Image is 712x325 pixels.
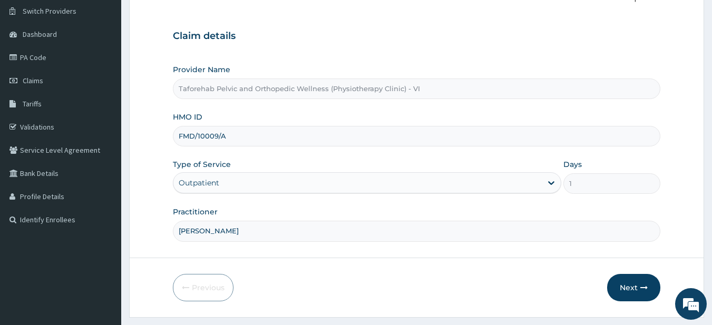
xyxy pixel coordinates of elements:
[173,221,661,241] input: Enter Name
[607,274,660,301] button: Next
[5,214,201,251] textarea: Type your message and hit 'Enter'
[173,159,231,170] label: Type of Service
[173,206,218,217] label: Practitioner
[19,53,43,79] img: d_794563401_company_1708531726252_794563401
[61,96,145,202] span: We're online!
[23,76,43,85] span: Claims
[179,178,219,188] div: Outpatient
[173,126,661,146] input: Enter HMO ID
[23,6,76,16] span: Switch Providers
[173,112,202,122] label: HMO ID
[173,5,198,31] div: Minimize live chat window
[23,99,42,109] span: Tariffs
[55,59,177,73] div: Chat with us now
[23,29,57,39] span: Dashboard
[173,274,233,301] button: Previous
[563,159,582,170] label: Days
[173,64,230,75] label: Provider Name
[173,31,661,42] h3: Claim details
